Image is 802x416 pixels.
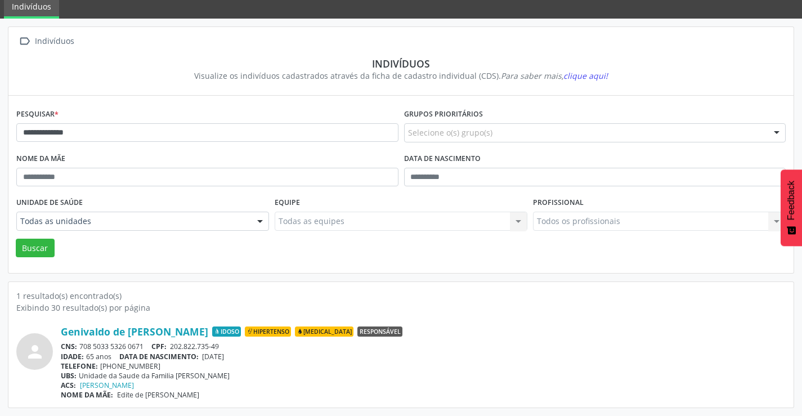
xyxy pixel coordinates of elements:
[16,33,76,50] a:  Indivíduos
[295,326,353,337] span: [MEDICAL_DATA]
[61,390,113,400] span: NOME DA MÃE:
[24,57,778,70] div: Indivíduos
[16,302,786,314] div: Exibindo 30 resultado(s) por página
[533,194,584,212] label: Profissional
[501,70,608,81] i: Para saber mais,
[61,342,786,351] div: 708 5033 5326 0671
[245,326,291,337] span: Hipertenso
[408,127,492,138] span: Selecione o(s) grupo(s)
[202,352,224,361] span: [DATE]
[61,361,98,371] span: TELEFONE:
[404,150,481,168] label: Data de nascimento
[357,326,402,337] span: Responsável
[61,352,84,361] span: IDADE:
[61,342,77,351] span: CNS:
[16,33,33,50] i: 
[25,342,45,362] i: person
[781,169,802,246] button: Feedback - Mostrar pesquisa
[20,216,246,227] span: Todas as unidades
[33,33,76,50] div: Indivíduos
[151,342,167,351] span: CPF:
[61,325,208,338] a: Genivaldo de [PERSON_NAME]
[61,371,786,381] div: Unidade da Saude da Familia [PERSON_NAME]
[786,181,796,220] span: Feedback
[16,290,786,302] div: 1 resultado(s) encontrado(s)
[61,352,786,361] div: 65 anos
[275,194,300,212] label: Equipe
[80,381,134,390] a: [PERSON_NAME]
[563,70,608,81] span: clique aqui!
[170,342,219,351] span: 202.822.735-49
[61,361,786,371] div: [PHONE_NUMBER]
[24,70,778,82] div: Visualize os indivíduos cadastrados através da ficha de cadastro individual (CDS).
[119,352,199,361] span: DATA DE NASCIMENTO:
[212,326,241,337] span: Idoso
[16,106,59,123] label: Pesquisar
[61,381,76,390] span: ACS:
[404,106,483,123] label: Grupos prioritários
[16,239,55,258] button: Buscar
[16,194,83,212] label: Unidade de saúde
[117,390,199,400] span: Edite de [PERSON_NAME]
[61,371,77,381] span: UBS:
[16,150,65,168] label: Nome da mãe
